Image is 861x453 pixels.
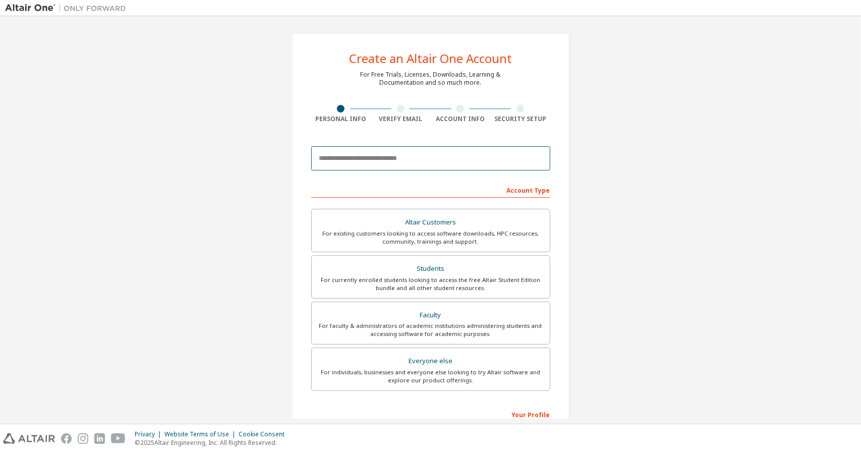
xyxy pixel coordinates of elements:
[5,3,131,13] img: Altair One
[311,115,371,123] div: Personal Info
[318,354,544,368] div: Everyone else
[490,115,550,123] div: Security Setup
[318,368,544,384] div: For individuals, businesses and everyone else looking to try Altair software and explore our prod...
[111,433,126,444] img: youtube.svg
[371,115,431,123] div: Verify Email
[318,322,544,338] div: For faculty & administrators of academic institutions administering students and accessing softwa...
[349,52,512,65] div: Create an Altair One Account
[361,71,501,87] div: For Free Trials, Licenses, Downloads, Learning & Documentation and so much more.
[431,115,491,123] div: Account Info
[135,438,291,447] p: © 2025 Altair Engineering, Inc. All Rights Reserved.
[3,433,55,444] img: altair_logo.svg
[318,308,544,322] div: Faculty
[135,430,164,438] div: Privacy
[94,433,105,444] img: linkedin.svg
[311,406,550,422] div: Your Profile
[318,230,544,246] div: For existing customers looking to access software downloads, HPC resources, community, trainings ...
[164,430,239,438] div: Website Terms of Use
[311,182,550,198] div: Account Type
[78,433,88,444] img: instagram.svg
[318,262,544,276] div: Students
[61,433,72,444] img: facebook.svg
[239,430,291,438] div: Cookie Consent
[318,276,544,292] div: For currently enrolled students looking to access the free Altair Student Edition bundle and all ...
[318,215,544,230] div: Altair Customers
